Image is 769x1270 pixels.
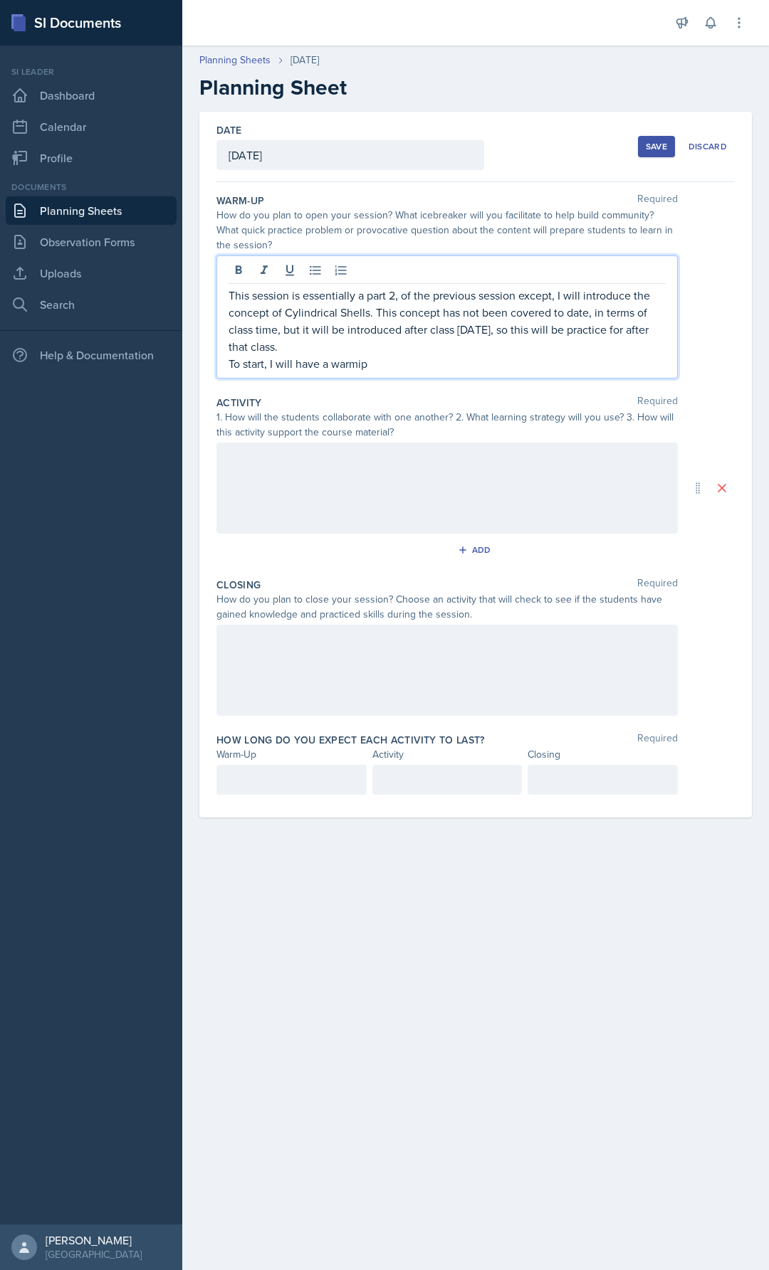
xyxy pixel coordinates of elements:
span: Required [637,733,678,747]
a: Observation Forms [6,228,177,256]
div: Save [646,141,667,152]
div: 1. How will the students collaborate with one another? 2. What learning strategy will you use? 3.... [216,410,678,440]
label: Warm-Up [216,194,264,208]
span: Required [637,578,678,592]
div: [GEOGRAPHIC_DATA] [46,1247,142,1261]
a: Uploads [6,259,177,287]
label: How long do you expect each activity to last? [216,733,485,747]
div: How do you plan to open your session? What icebreaker will you facilitate to help build community... [216,208,678,253]
div: Warm-Up [216,747,367,762]
button: Add [453,539,499,561]
span: Required [637,194,678,208]
p: To start, I will have a warmip [229,355,666,372]
div: Closing [528,747,678,762]
a: Search [6,290,177,319]
a: Profile [6,144,177,172]
button: Save [638,136,675,157]
a: Dashboard [6,81,177,110]
p: This session is essentially a part 2, of the previous session except, I will introduce the concep... [229,287,666,355]
div: Si leader [6,65,177,78]
div: Help & Documentation [6,341,177,369]
button: Discard [681,136,735,157]
div: Add [461,544,491,556]
a: Calendar [6,112,177,141]
div: Documents [6,181,177,194]
a: Planning Sheets [6,196,177,225]
div: How do you plan to close your session? Choose an activity that will check to see if the students ... [216,592,678,622]
label: Activity [216,396,262,410]
div: Discard [689,141,727,152]
a: Planning Sheets [199,53,271,68]
div: Activity [372,747,523,762]
div: [PERSON_NAME] [46,1233,142,1247]
label: Date [216,123,241,137]
span: Required [637,396,678,410]
h2: Planning Sheet [199,75,752,100]
label: Closing [216,578,261,592]
div: [DATE] [291,53,319,68]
